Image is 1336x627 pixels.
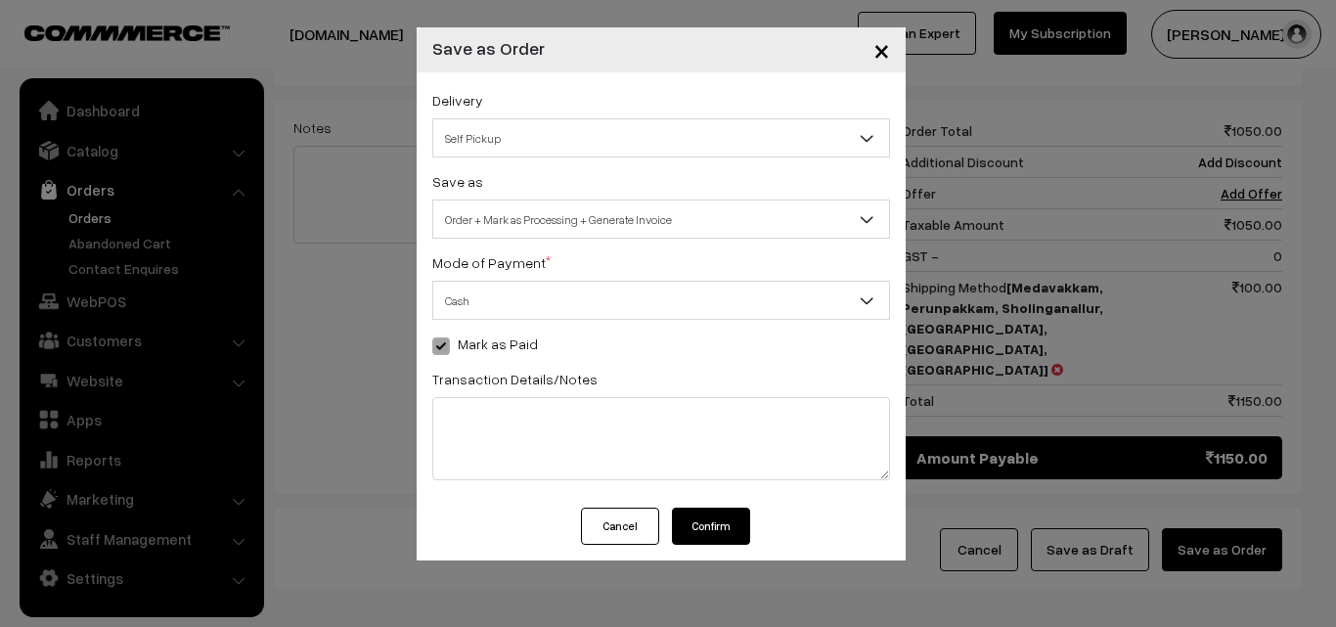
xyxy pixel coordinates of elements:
[432,200,890,239] span: Order + Mark as Processing + Generate Invoice
[432,35,545,62] h4: Save as Order
[432,90,483,111] label: Delivery
[672,508,750,545] button: Confirm
[432,334,538,354] label: Mark as Paid
[432,171,483,192] label: Save as
[432,281,890,320] span: Cash
[858,20,906,80] button: Close
[433,202,889,237] span: Order + Mark as Processing + Generate Invoice
[432,369,598,389] label: Transaction Details/Notes
[433,121,889,156] span: Self Pickup
[432,252,551,273] label: Mode of Payment
[873,31,890,67] span: ×
[432,118,890,157] span: Self Pickup
[433,284,889,318] span: Cash
[581,508,659,545] button: Cancel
